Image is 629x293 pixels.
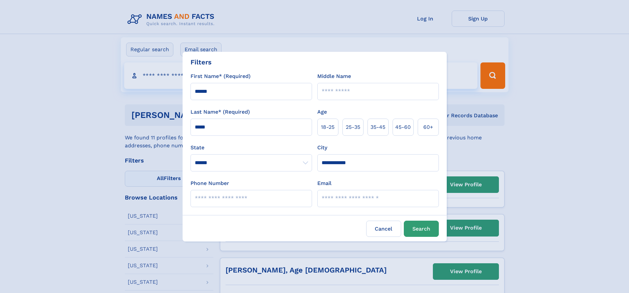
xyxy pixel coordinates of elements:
span: 25‑35 [346,123,360,131]
label: Email [317,179,332,187]
label: Phone Number [191,179,229,187]
button: Search [404,221,439,237]
label: City [317,144,327,152]
span: 45‑60 [395,123,411,131]
div: Filters [191,57,212,67]
label: Last Name* (Required) [191,108,250,116]
span: 60+ [423,123,433,131]
span: 18‑25 [321,123,334,131]
label: First Name* (Required) [191,72,251,80]
label: Middle Name [317,72,351,80]
label: Age [317,108,327,116]
label: State [191,144,312,152]
label: Cancel [366,221,401,237]
span: 35‑45 [370,123,385,131]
